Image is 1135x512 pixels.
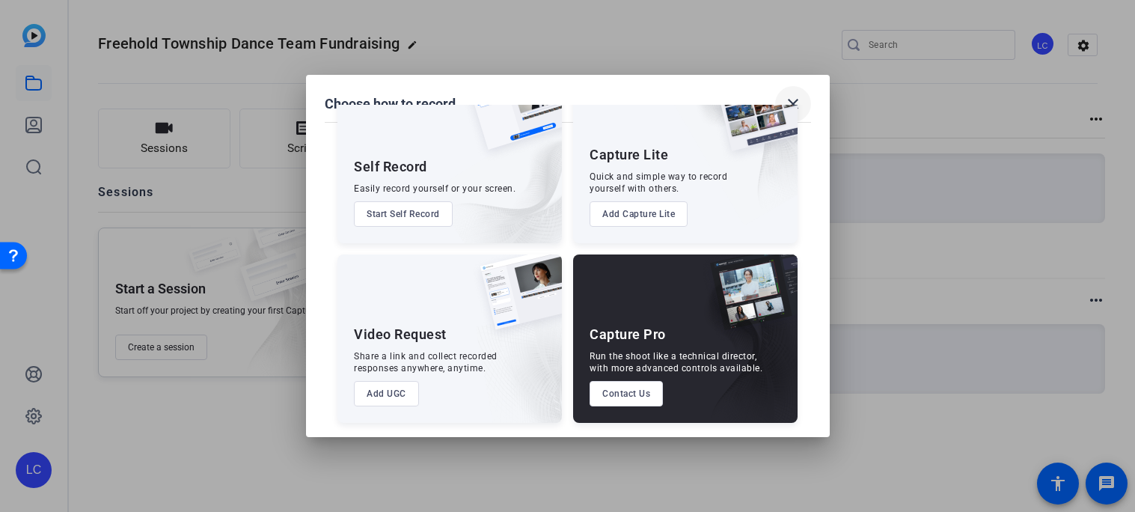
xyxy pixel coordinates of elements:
[475,301,562,423] img: embarkstudio-ugc-content.png
[590,350,762,374] div: Run the shoot like a technical director, with more advanced controls available.
[705,75,798,166] img: capture-lite.png
[687,273,798,423] img: embarkstudio-capture-pro.png
[590,171,727,195] div: Quick and simple way to record yourself with others.
[590,146,668,164] div: Capture Lite
[469,255,562,345] img: ugc-content.png
[354,183,516,195] div: Easily record yourself or your screen.
[354,350,498,374] div: Share a link and collect recorded responses anywhere, anytime.
[325,95,456,113] h1: Choose how to record
[664,75,798,225] img: embarkstudio-capture-lite.png
[354,326,447,344] div: Video Request
[784,95,802,113] mat-icon: close
[699,255,798,346] img: capture-pro.png
[354,158,427,176] div: Self Record
[354,201,453,227] button: Start Self Record
[590,381,663,406] button: Contact Us
[459,75,562,165] img: self-record.png
[354,381,419,406] button: Add UGC
[590,326,666,344] div: Capture Pro
[432,107,562,243] img: embarkstudio-self-record.png
[590,201,688,227] button: Add Capture Lite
